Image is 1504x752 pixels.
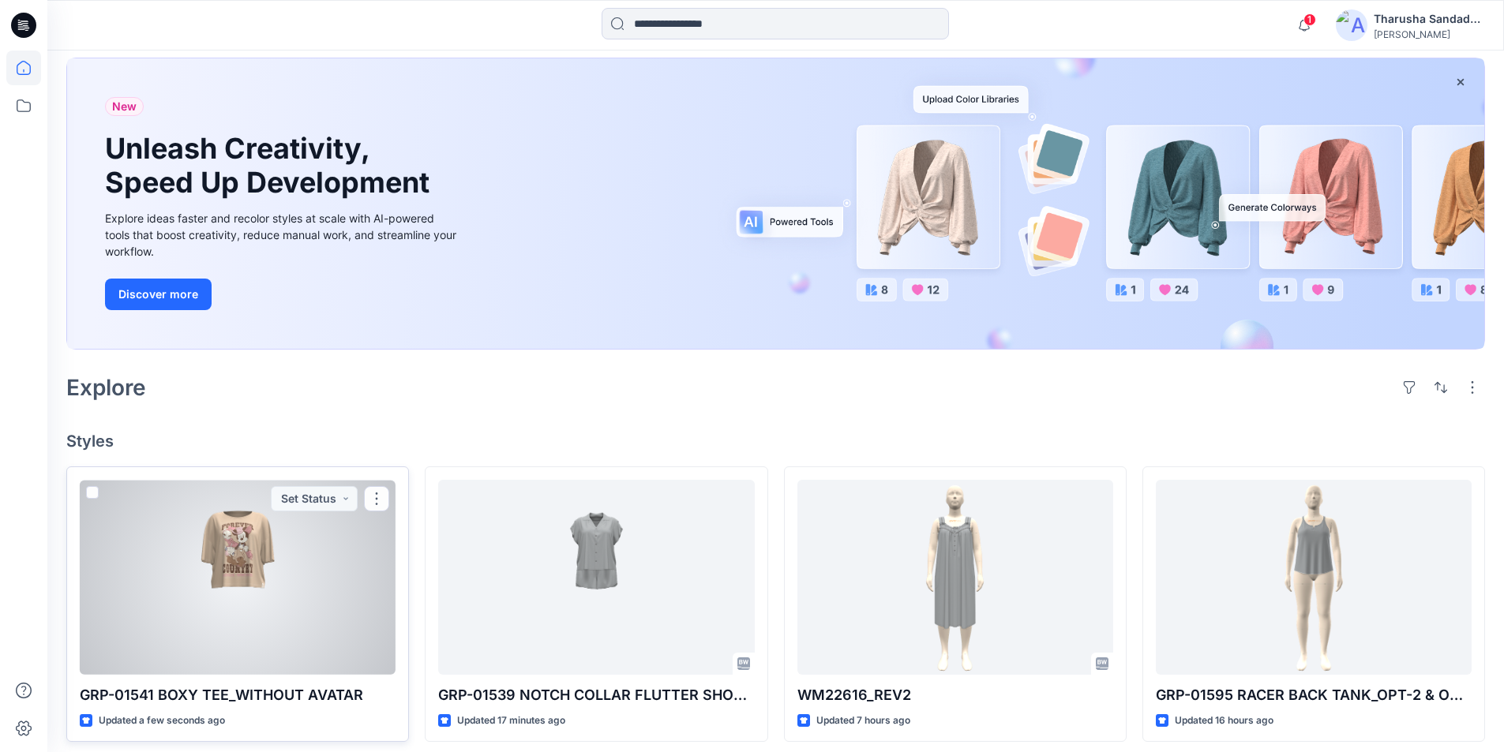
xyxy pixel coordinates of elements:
[1156,480,1472,675] a: GRP-01595 RACER BACK TANK_OPT-2 & OPT-3_DEVELOPMENT
[438,684,754,706] p: GRP-01539 NOTCH COLLAR FLUTTER SHORTY_WITHOUT AVATAR
[1336,9,1367,41] img: avatar
[1303,13,1316,26] span: 1
[66,432,1485,451] h4: Styles
[797,480,1113,675] a: WM22616_REV2
[797,684,1113,706] p: WM22616_REV2
[99,713,225,729] p: Updated a few seconds ago
[457,713,565,729] p: Updated 17 minutes ago
[816,713,910,729] p: Updated 7 hours ago
[112,97,137,116] span: New
[438,480,754,675] a: GRP-01539 NOTCH COLLAR FLUTTER SHORTY_WITHOUT AVATAR
[1175,713,1273,729] p: Updated 16 hours ago
[1156,684,1472,706] p: GRP-01595 RACER BACK TANK_OPT-2 & OPT-3_DEVELOPMENT
[1374,9,1484,28] div: Tharusha Sandadeepa
[105,132,437,200] h1: Unleash Creativity, Speed Up Development
[80,684,396,706] p: GRP-01541 BOXY TEE_WITHOUT AVATAR
[66,375,146,400] h2: Explore
[1374,28,1484,40] div: [PERSON_NAME]
[105,210,460,260] div: Explore ideas faster and recolor styles at scale with AI-powered tools that boost creativity, red...
[105,279,460,310] a: Discover more
[80,480,396,675] a: GRP-01541 BOXY TEE_WITHOUT AVATAR
[105,279,212,310] button: Discover more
